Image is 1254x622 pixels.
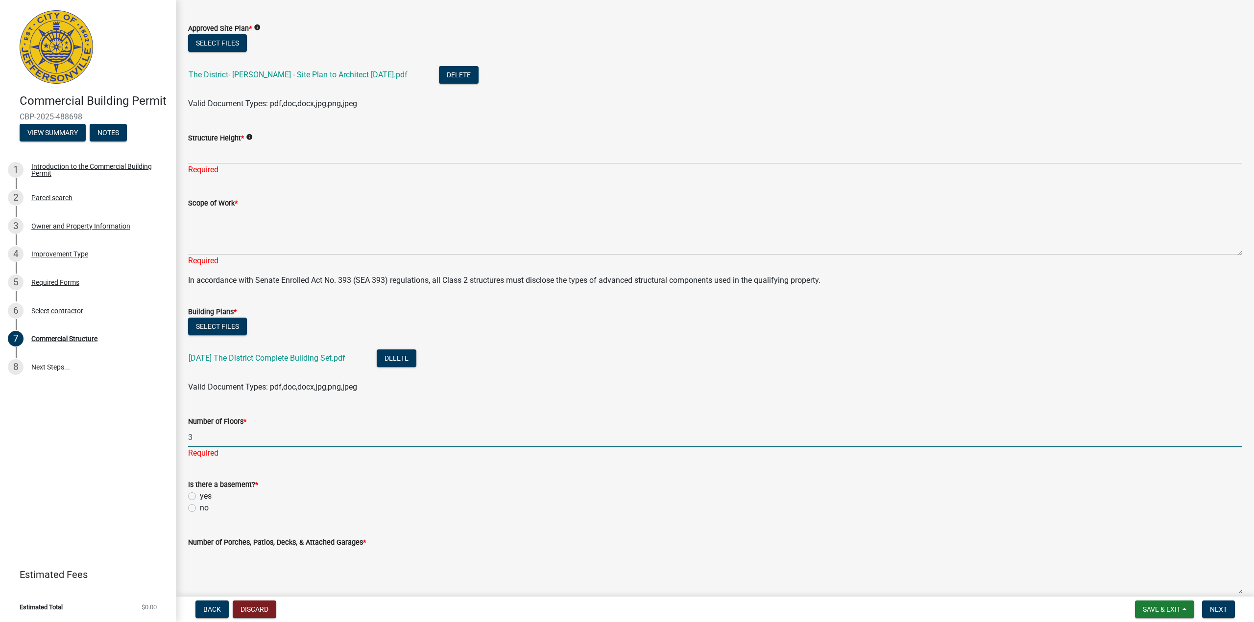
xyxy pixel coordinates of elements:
div: Select contractor [31,307,83,314]
button: Delete [439,66,479,84]
div: Parcel search [31,194,72,201]
div: Introduction to the Commercial Building Permit [31,163,161,177]
div: 6 [8,303,24,319]
button: Notes [90,124,127,141]
h4: Commercial Building Permit [20,94,169,108]
label: Structure Height [188,135,244,142]
button: Back [195,600,229,618]
wm-modal-confirm: Notes [90,129,127,137]
div: 4 [8,246,24,262]
span: Save & Exit [1143,605,1181,613]
button: Discard [233,600,276,618]
div: Improvement Type [31,251,88,257]
div: 1 [8,162,24,178]
label: Number of Porches, Patios, Decks, & Attached Garages [188,539,366,546]
button: View Summary [20,124,86,141]
div: Required [188,447,1242,459]
div: Owner and Property Information [31,223,130,230]
button: Select files [188,318,247,335]
p: In accordance with Senate Enrolled Act No. 393 (SEA 393) regulations, all Class 2 structures must... [188,275,1242,286]
div: 8 [8,359,24,375]
label: Approved Site Plan [188,25,252,32]
span: Valid Document Types: pdf,doc,docx,jpg,png,jpeg [188,99,357,108]
a: The District- [PERSON_NAME] - Site Plan to Architect [DATE].pdf [189,70,408,79]
span: $0.00 [142,604,157,610]
wm-modal-confirm: Delete Document [377,354,416,364]
div: Required Forms [31,279,79,286]
span: Back [203,605,221,613]
label: Building Plans [188,309,237,316]
span: Valid Document Types: pdf,doc,docx,jpg,png,jpeg [188,382,357,392]
div: 5 [8,275,24,290]
label: Is there a basement? [188,482,258,488]
div: 3 [8,218,24,234]
a: [DATE] The District Complete Building Set.pdf [189,353,345,363]
div: 7 [8,331,24,346]
span: Next [1210,605,1227,613]
label: yes [200,490,212,502]
img: City of Jeffersonville, Indiana [20,10,93,84]
button: Save & Exit [1135,600,1194,618]
wm-modal-confirm: Delete Document [439,71,479,80]
label: no [200,502,209,514]
wm-modal-confirm: Summary [20,129,86,137]
div: 2 [8,190,24,206]
div: Commercial Structure [31,335,97,342]
button: Select files [188,34,247,52]
label: Scope of Work [188,200,238,207]
div: Required [188,164,1242,176]
span: CBP-2025-488698 [20,112,157,121]
a: Estimated Fees [8,565,161,584]
div: Required [188,255,1242,267]
button: Delete [377,349,416,367]
label: Number of Floors [188,418,246,425]
i: info [246,134,253,140]
button: Next [1202,600,1235,618]
i: info [254,24,261,31]
span: Estimated Total [20,604,63,610]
